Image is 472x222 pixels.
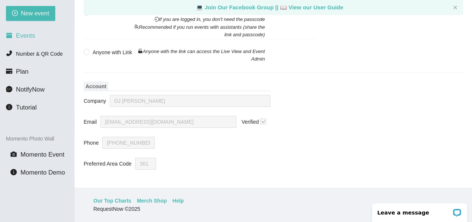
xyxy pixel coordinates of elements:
a: laptop Join Our Facebook Group || [196,4,280,10]
span: info-circle [10,169,17,175]
span: Momento Event [21,151,65,158]
span: Account [84,81,108,91]
div: RequestNow © 2025 [93,205,451,213]
a: Merch Shop [137,197,167,205]
button: close [453,5,457,10]
span: credit-card [6,68,12,74]
button: plus-circleNew event [6,6,55,21]
a: Our Top Charts [93,197,131,205]
span: Tutorial [16,104,37,111]
span: Events [16,32,35,39]
span: camera [10,151,17,157]
span: Momento Demo [21,169,65,176]
span: unlock [138,49,143,53]
span: Number & QR Code [16,51,63,57]
span: calendar [6,32,12,38]
span: plus-circle [12,10,18,17]
span: laptop [196,4,203,10]
a: laptop View our User Guide [280,4,344,10]
div: Verified [100,116,270,128]
span: info-circle [6,104,12,110]
span: phone [6,50,12,56]
span: login [154,17,159,22]
label: Email [84,116,100,128]
span: Passcode [90,9,268,39]
span: message [6,86,12,92]
span: NotifyNow [16,86,44,93]
span: Plan [16,68,29,75]
label: Preferred Area Code [84,158,135,170]
iframe: LiveChat chat widget [367,198,472,222]
div: Anyone with the link can access the Live View and Event Admin [132,48,265,63]
span: team [134,24,139,29]
a: Help [173,197,184,205]
span: New event [21,9,49,18]
div: Anyone with the link and passcode can access the Live View and Event Admin If you are logged in, ... [132,0,265,38]
span: laptop [280,4,287,10]
label: Phone [84,137,102,149]
label: Company [84,95,110,107]
span: Anyone with Link [90,48,268,63]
